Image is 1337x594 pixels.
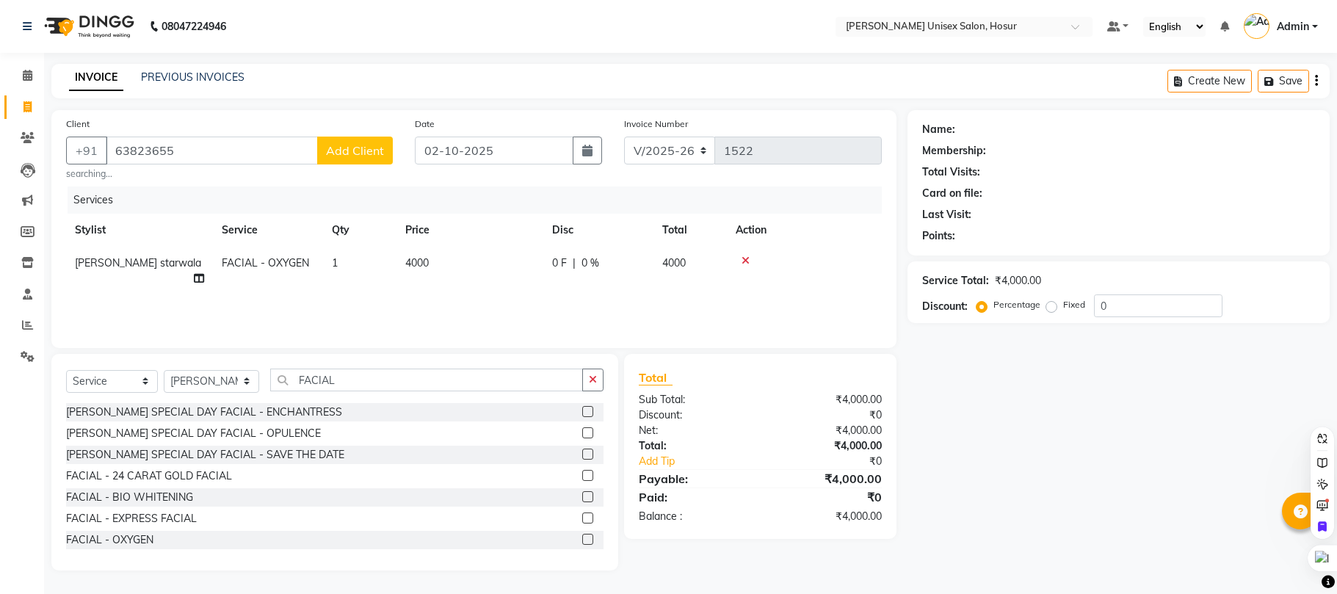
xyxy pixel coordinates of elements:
[1244,13,1269,39] img: Admin
[760,392,892,408] div: ₹4,000.00
[922,186,982,201] div: Card on file:
[662,256,686,269] span: 4000
[323,214,396,247] th: Qty
[922,228,955,244] div: Points:
[628,509,760,524] div: Balance :
[922,122,955,137] div: Name:
[66,214,213,247] th: Stylist
[760,470,892,488] div: ₹4,000.00
[213,214,323,247] th: Service
[993,298,1040,311] label: Percentage
[573,256,576,271] span: |
[628,408,760,423] div: Discount:
[162,6,226,47] b: 08047224946
[760,438,892,454] div: ₹4,000.00
[332,256,338,269] span: 1
[760,488,892,506] div: ₹0
[222,256,309,269] span: FACIAL - OXYGEN
[405,256,429,269] span: 4000
[66,447,344,463] div: [PERSON_NAME] SPECIAL DAY FACIAL - SAVE THE DATE
[1063,298,1085,311] label: Fixed
[760,423,892,438] div: ₹4,000.00
[922,273,989,289] div: Service Total:
[270,369,583,391] input: Search or Scan
[543,214,653,247] th: Disc
[922,299,968,314] div: Discount:
[922,164,980,180] div: Total Visits:
[66,137,107,164] button: +91
[66,490,193,505] div: FACIAL - BIO WHITENING
[1258,70,1309,93] button: Save
[66,167,393,181] small: searching...
[628,423,760,438] div: Net:
[1277,19,1309,35] span: Admin
[415,117,435,131] label: Date
[922,207,971,222] div: Last Visit:
[1167,70,1252,93] button: Create New
[727,214,882,247] th: Action
[639,370,673,385] span: Total
[624,117,688,131] label: Invoice Number
[69,65,123,91] a: INVOICE
[66,468,232,484] div: FACIAL - 24 CARAT GOLD FACIAL
[995,273,1041,289] div: ₹4,000.00
[66,426,321,441] div: [PERSON_NAME] SPECIAL DAY FACIAL - OPULENCE
[68,186,893,214] div: Services
[760,509,892,524] div: ₹4,000.00
[66,405,342,420] div: [PERSON_NAME] SPECIAL DAY FACIAL - ENCHANTRESS
[782,454,892,469] div: ₹0
[922,143,986,159] div: Membership:
[581,256,599,271] span: 0 %
[396,214,543,247] th: Price
[106,137,318,164] input: Search by Name/Mobile/Email/Code
[760,408,892,423] div: ₹0
[628,392,760,408] div: Sub Total:
[326,143,384,158] span: Add Client
[552,256,567,271] span: 0 F
[628,470,760,488] div: Payable:
[75,256,201,269] span: [PERSON_NAME] starwala
[628,488,760,506] div: Paid:
[653,214,727,247] th: Total
[141,70,244,84] a: PREVIOUS INVOICES
[37,6,138,47] img: logo
[66,511,197,526] div: FACIAL - EXPRESS FACIAL
[66,532,153,548] div: FACIAL - OXYGEN
[317,137,393,164] button: Add Client
[1275,535,1322,579] iframe: chat widget
[628,454,782,469] a: Add Tip
[628,438,760,454] div: Total:
[66,117,90,131] label: Client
